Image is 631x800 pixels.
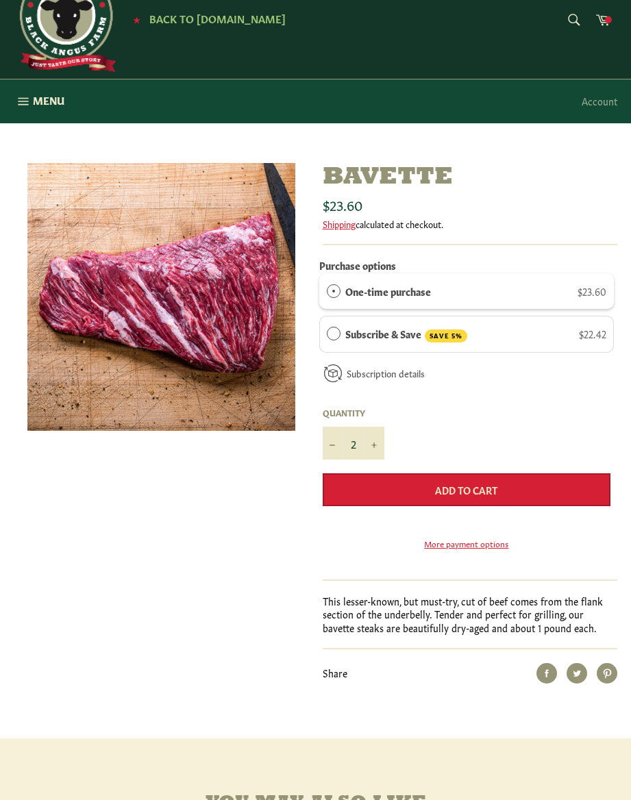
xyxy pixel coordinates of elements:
[579,327,606,340] span: $22.42
[323,163,618,192] h1: Bavette
[425,329,467,342] span: SAVE 5%
[27,163,295,431] img: Bavette
[578,284,606,298] span: $23.60
[323,595,618,634] p: This lesser-known, but must-try, cut of beef comes from the flank section of the underbelly. Tend...
[323,666,347,679] span: Share
[323,217,356,230] a: Shipping
[126,14,286,25] a: ★ Back to [DOMAIN_NAME]
[327,284,341,299] div: One-time purchase
[345,326,467,342] label: Subscribe & Save
[323,407,384,418] label: Quantity
[133,14,140,25] span: ★
[323,427,343,460] button: Reduce item quantity by one
[149,11,286,25] span: Back to [DOMAIN_NAME]
[364,427,384,460] button: Increase item quantity by one
[323,538,611,549] a: More payment options
[435,483,497,497] span: Add to Cart
[327,326,341,341] div: Subscribe & Save
[575,81,624,121] a: Account
[323,473,611,506] button: Add to Cart
[319,258,396,272] label: Purchase options
[323,195,362,214] span: $23.60
[345,284,431,299] label: One-time purchase
[33,93,64,108] span: Menu
[323,218,618,230] div: calculated at checkout.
